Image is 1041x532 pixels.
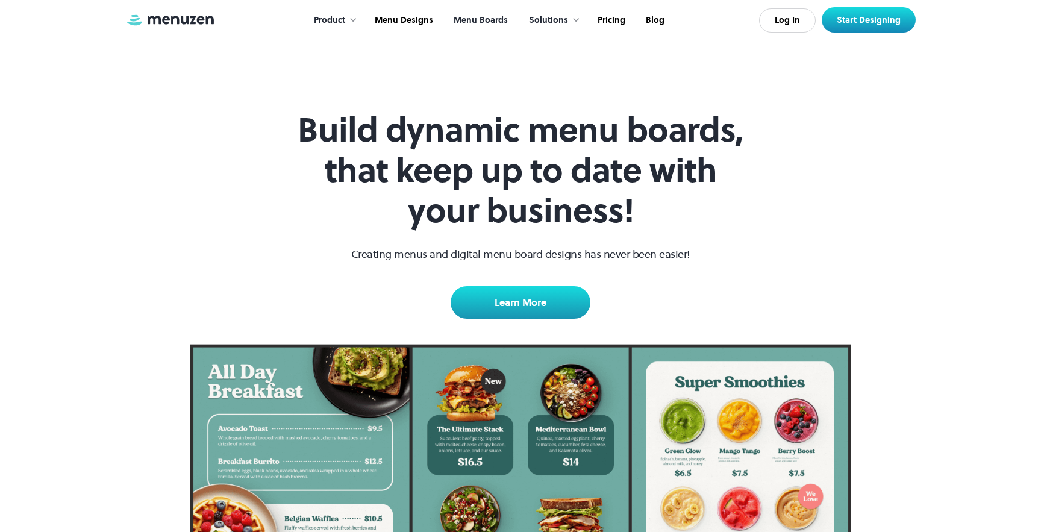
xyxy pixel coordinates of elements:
[822,7,916,33] a: Start Designing
[302,2,363,39] div: Product
[314,14,345,27] div: Product
[351,246,690,262] p: Creating menus and digital menu board designs has never been easier!
[586,2,634,39] a: Pricing
[442,2,517,39] a: Menu Boards
[363,2,442,39] a: Menu Designs
[517,2,586,39] div: Solutions
[634,2,674,39] a: Blog
[759,8,816,33] a: Log In
[451,286,590,319] a: Learn More
[529,14,568,27] div: Solutions
[289,110,752,231] h1: Build dynamic menu boards, that keep up to date with your business!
